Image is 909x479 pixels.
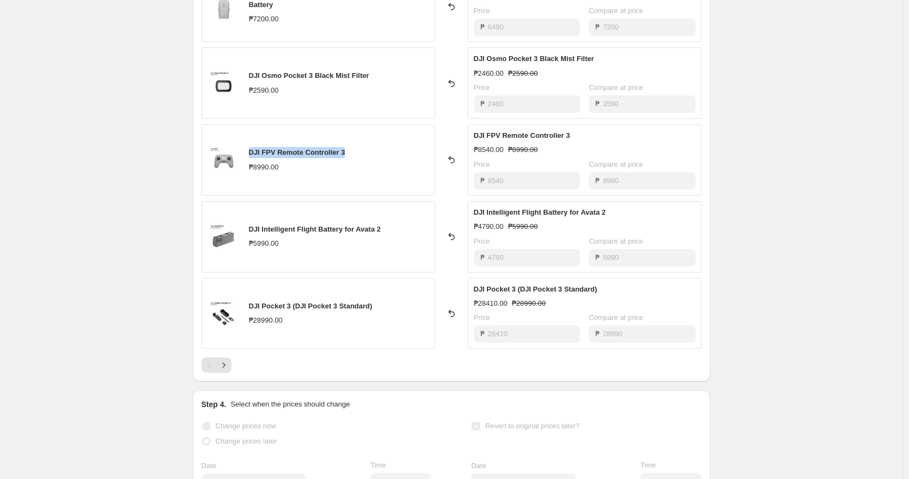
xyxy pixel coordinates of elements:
[249,148,345,156] span: DJI FPV Remote Controller 3
[595,100,600,108] span: ₱
[474,83,490,92] span: Price
[512,298,546,309] strike: ₱28990.00
[230,399,350,410] p: Select when the prices should change
[249,85,279,96] div: ₱2590.00
[485,422,579,430] span: Revert to original prices later?
[474,237,490,245] span: Price
[640,461,656,469] span: Time
[208,297,240,330] img: AD_PH_DJI_Osmo_Pocket_3_7de35834-a0c5-4798-b48d-a048782e4993_80x.jpg
[202,357,231,373] nav: Pagination
[595,177,600,185] span: ₱
[202,399,227,410] h2: Step 4.
[589,313,643,322] span: Compare at price
[589,237,643,245] span: Compare at price
[249,315,283,326] div: ₱28990.00
[595,23,600,31] span: ₱
[216,357,231,373] button: Next
[480,100,485,108] span: ₱
[249,14,279,25] div: ₱7200.00
[474,68,504,79] div: ₱2460.00
[480,23,485,31] span: ₱
[474,221,504,232] div: ₱4790.00
[508,144,538,155] strike: ₱8990.00
[208,220,240,253] img: AD_phdjiavata2intflightbattery_80x.jpg
[370,461,386,469] span: Time
[216,437,277,445] span: Change prices later
[202,462,216,470] span: Date
[249,302,373,310] span: DJI Pocket 3 (DJI Pocket 3 Standard)
[589,7,643,15] span: Compare at price
[208,67,240,100] img: NewSetsofThumbnails_26-19_80x.jpg
[589,160,643,168] span: Compare at price
[474,208,606,216] span: DJI Intelligent Flight Battery for Avata 2
[595,253,600,262] span: ₱
[471,462,486,470] span: Date
[589,83,643,92] span: Compare at price
[474,285,597,293] span: DJI Pocket 3 (DJI Pocket 3 Standard)
[508,221,538,232] strike: ₱5990.00
[508,68,538,79] strike: ₱2590.00
[474,298,508,309] div: ₱28410.00
[249,162,279,173] div: ₱8990.00
[249,71,369,80] span: DJI Osmo Pocket 3 Black Mist Filter
[474,54,594,63] span: DJI Osmo Pocket 3 Black Mist Filter
[480,177,485,185] span: ₱
[474,144,504,155] div: ₱8540.00
[249,238,279,249] div: ₱5990.00
[208,143,240,176] img: PH_DJI_FPV_REMOTE_CONTROLLER_3_80x.jpg
[474,131,570,140] span: DJI FPV Remote Controller 3
[216,422,276,430] span: Change prices now
[474,160,490,168] span: Price
[249,225,381,233] span: DJI Intelligent Flight Battery for Avata 2
[474,313,490,322] span: Price
[595,330,600,338] span: ₱
[480,330,485,338] span: ₱
[474,7,490,15] span: Price
[480,253,485,262] span: ₱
